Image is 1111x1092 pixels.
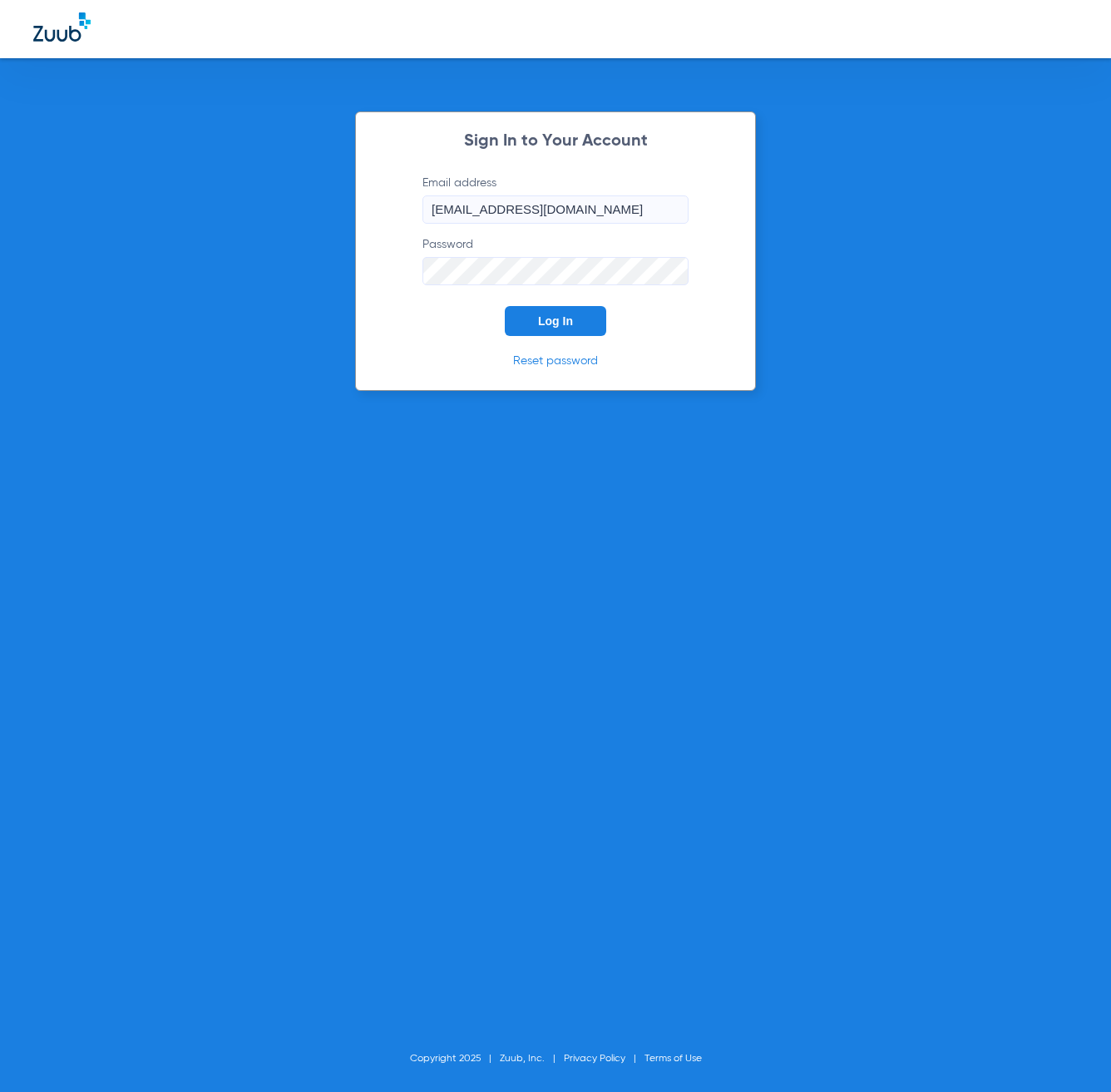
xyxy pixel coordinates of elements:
[422,195,689,224] input: Email address
[422,236,689,285] label: Password
[564,1054,625,1064] a: Privacy Policy
[33,12,91,42] img: Zuub Logo
[410,1050,500,1067] li: Copyright 2025
[505,306,606,336] button: Log In
[1028,1012,1111,1092] iframe: Chat Widget
[397,133,714,150] h2: Sign In to Your Account
[513,355,598,367] a: Reset password
[500,1050,564,1067] li: Zuub, Inc.
[422,257,689,285] input: Password
[422,175,689,224] label: Email address
[538,314,573,328] span: Log In
[644,1054,702,1064] a: Terms of Use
